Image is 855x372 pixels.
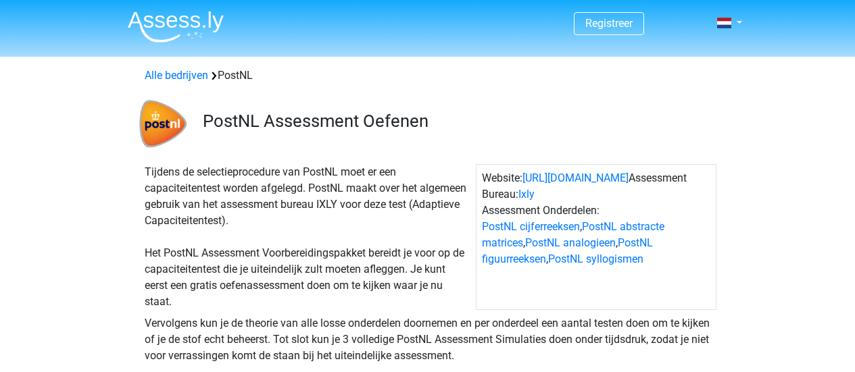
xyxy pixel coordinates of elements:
[476,164,716,310] div: Website: Assessment Bureau: Assessment Onderdelen: , , , ,
[139,164,476,310] div: Tijdens de selectieprocedure van PostNL moet er een capaciteitentest worden afgelegd. PostNL maak...
[585,17,633,30] a: Registreer
[139,68,716,84] div: PostNL
[548,253,643,265] a: PostNL syllogismen
[518,188,535,201] a: Ixly
[482,220,580,233] a: PostNL cijferreeksen
[203,111,706,132] h3: PostNL Assessment Oefenen
[522,171,629,184] a: [URL][DOMAIN_NAME]
[128,11,224,43] img: Assessly
[525,236,616,249] a: PostNL analogieen
[145,69,208,82] a: Alle bedrijven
